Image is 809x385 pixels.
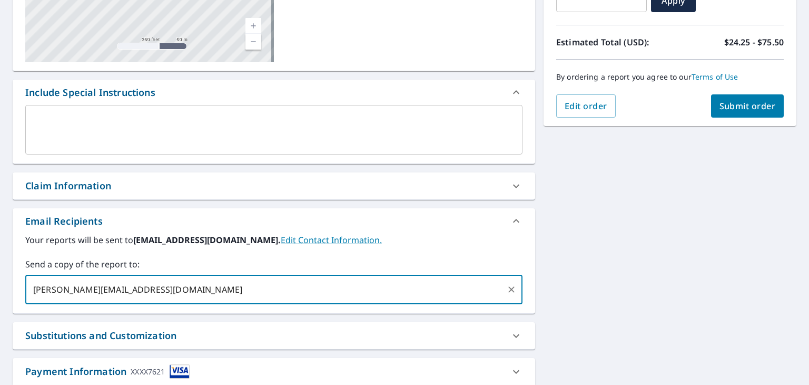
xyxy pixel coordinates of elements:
[711,94,784,118] button: Submit order
[131,364,165,379] div: XXXX7621
[245,34,261,50] a: Current Level 17, Zoom Out
[556,94,616,118] button: Edit order
[13,80,535,105] div: Include Special Instructions
[724,36,784,49] p: $24.25 - $75.50
[13,358,535,385] div: Payment InformationXXXX7621cardImage
[25,234,522,246] label: Your reports will be sent to
[692,72,738,82] a: Terms of Use
[25,214,103,228] div: Email Recipients
[556,72,784,82] p: By ordering a report you agree to our
[25,85,155,100] div: Include Special Instructions
[245,18,261,34] a: Current Level 17, Zoom In
[719,100,776,112] span: Submit order
[25,179,111,193] div: Claim Information
[556,36,670,49] p: Estimated Total (USD):
[25,364,190,379] div: Payment Information
[170,364,190,379] img: cardImage
[281,234,382,246] a: EditContactInfo
[25,329,176,343] div: Substitutions and Customization
[13,172,535,199] div: Claim Information
[565,100,607,112] span: Edit order
[25,258,522,271] label: Send a copy of the report to:
[13,208,535,234] div: Email Recipients
[504,282,519,297] button: Clear
[13,322,535,349] div: Substitutions and Customization
[133,234,281,246] b: [EMAIL_ADDRESS][DOMAIN_NAME].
